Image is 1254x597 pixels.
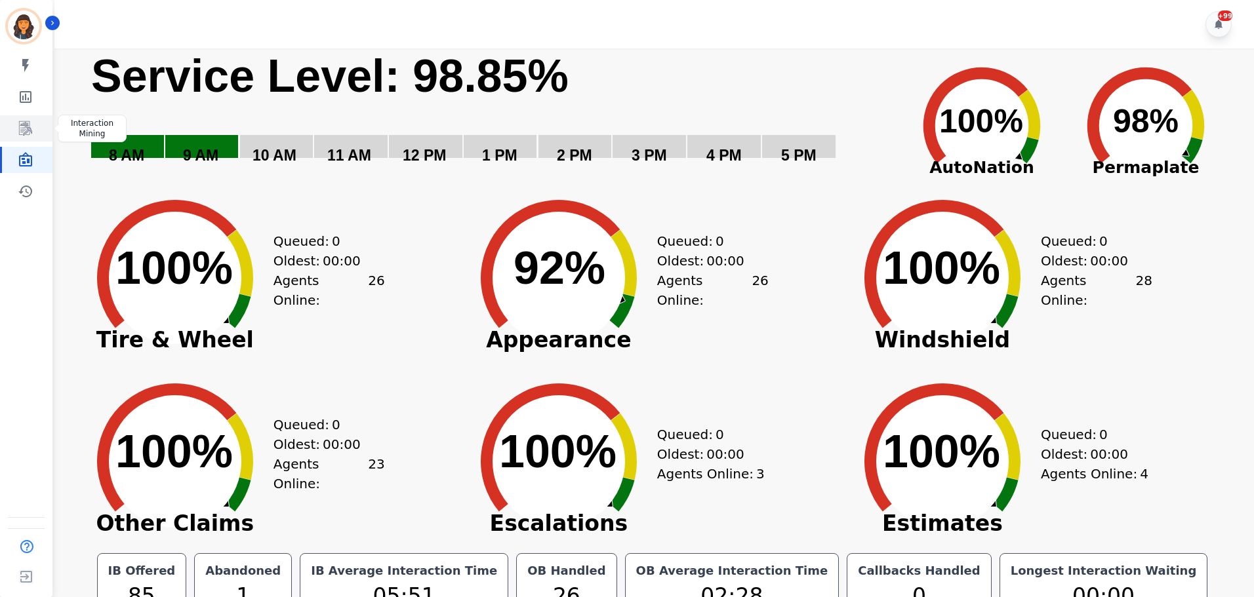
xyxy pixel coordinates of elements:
[883,426,1000,477] text: 100%
[557,147,592,164] text: 2 PM
[1099,425,1108,444] span: 0
[327,147,371,164] text: 11 AM
[323,434,361,454] span: 00:00
[1113,103,1179,140] text: 98%
[1041,231,1139,251] div: Queued:
[1064,155,1228,180] span: Permaplate
[1041,464,1152,484] div: Agents Online:
[368,271,384,310] span: 26
[403,147,446,164] text: 12 PM
[77,334,273,347] span: Tire & Wheel
[91,50,569,102] text: Service Level: 98.85%
[657,251,756,271] div: Oldest:
[1218,10,1232,21] div: +99
[657,444,756,464] div: Oldest:
[781,147,817,164] text: 5 PM
[273,415,372,434] div: Queued:
[657,425,756,444] div: Queued:
[939,103,1023,140] text: 100%
[482,147,517,164] text: 1 PM
[273,251,372,271] div: Oldest:
[323,251,361,271] span: 00:00
[115,426,233,477] text: 100%
[1090,251,1128,271] span: 00:00
[368,454,384,493] span: 23
[273,231,372,251] div: Queued:
[1041,444,1139,464] div: Oldest:
[1090,444,1128,464] span: 00:00
[273,434,372,454] div: Oldest:
[203,562,283,580] div: Abandoned
[1008,562,1200,580] div: Longest Interaction Waiting
[883,242,1000,294] text: 100%
[308,562,500,580] div: IB Average Interaction Time
[716,425,724,444] span: 0
[657,231,756,251] div: Queued:
[90,48,897,183] svg: Service Level: 0%
[109,147,144,164] text: 8 AM
[1140,464,1148,484] span: 4
[752,271,768,310] span: 26
[1041,251,1139,271] div: Oldest:
[844,334,1041,347] span: Windshield
[632,147,667,164] text: 3 PM
[900,155,1064,180] span: AutoNation
[716,231,724,251] span: 0
[499,426,617,477] text: 100%
[844,517,1041,530] span: Estimates
[273,454,385,493] div: Agents Online:
[460,517,657,530] span: Escalations
[77,517,273,530] span: Other Claims
[8,10,39,42] img: Bordered avatar
[106,562,178,580] div: IB Offered
[1041,271,1152,310] div: Agents Online:
[460,334,657,347] span: Appearance
[332,415,340,434] span: 0
[332,231,340,251] span: 0
[706,251,744,271] span: 00:00
[183,147,218,164] text: 9 AM
[634,562,831,580] div: OB Average Interaction Time
[855,562,983,580] div: Callbacks Handled
[253,147,296,164] text: 10 AM
[756,464,765,484] span: 3
[706,444,744,464] span: 00:00
[525,562,608,580] div: OB Handled
[115,242,233,294] text: 100%
[1099,231,1108,251] span: 0
[1135,271,1152,310] span: 28
[514,242,605,294] text: 92%
[273,271,385,310] div: Agents Online:
[657,464,769,484] div: Agents Online:
[706,147,742,164] text: 4 PM
[1041,425,1139,444] div: Queued:
[657,271,769,310] div: Agents Online:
